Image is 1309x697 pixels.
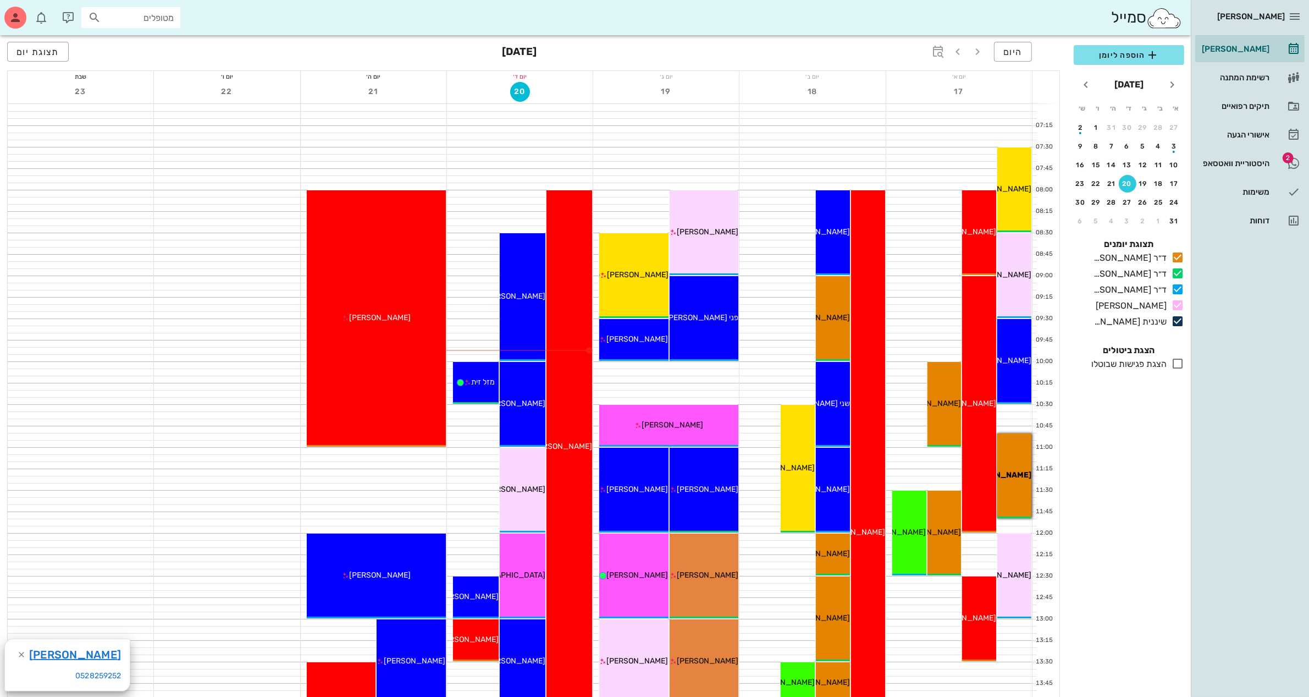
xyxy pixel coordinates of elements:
h4: הצגת ביטולים [1074,344,1184,357]
span: [PERSON_NAME] [753,463,815,473]
div: [PERSON_NAME] [1091,299,1167,312]
button: 1 [1087,119,1105,136]
span: 23 [71,87,91,96]
button: 18 [803,82,822,102]
div: רשימת המתנה [1200,73,1269,82]
button: 10 [1166,156,1183,174]
div: 13:45 [1032,679,1055,688]
span: [PERSON_NAME] [788,678,850,687]
div: 2 [1134,217,1152,225]
div: יום א׳ [886,71,1032,82]
div: 29 [1087,199,1105,206]
div: 15 [1087,161,1105,169]
button: 11 [1150,156,1168,174]
div: 14 [1103,161,1120,169]
span: 19 [656,87,676,96]
button: 21 [1103,175,1120,193]
th: ג׳ [1137,99,1152,118]
div: 07:30 [1032,142,1055,152]
button: 8 [1087,138,1105,155]
span: 17 [949,87,969,96]
span: [PERSON_NAME] [349,313,411,322]
button: תצוגת יום [7,42,69,62]
a: תגהיסטוריית וואטסאפ [1195,150,1305,177]
div: 10 [1166,161,1183,169]
div: 25 [1150,199,1168,206]
span: [PERSON_NAME] [349,570,411,580]
span: [PERSON_NAME] [606,485,668,494]
div: דוחות [1200,216,1269,225]
div: 17 [1166,180,1183,188]
span: [PERSON_NAME] [970,184,1031,194]
span: [PERSON_NAME] [606,656,668,666]
div: ד״ר [PERSON_NAME] [1089,251,1167,265]
div: 10:00 [1032,357,1055,366]
button: 23 [1071,175,1089,193]
div: 08:45 [1032,250,1055,259]
div: יום ו׳ [154,71,300,82]
div: 1 [1087,124,1105,131]
div: 12:30 [1032,572,1055,581]
div: 12 [1134,161,1152,169]
span: [PERSON_NAME] [606,570,668,580]
button: היום [994,42,1032,62]
div: 8 [1087,142,1105,150]
span: [PERSON_NAME] [935,613,996,623]
span: [PERSON_NAME] [677,570,738,580]
button: 28 [1103,194,1120,211]
button: 25 [1150,194,1168,211]
button: 15 [1087,156,1105,174]
div: שיננית [PERSON_NAME] [1089,315,1167,328]
div: 12:00 [1032,529,1055,538]
span: [PERSON_NAME] [437,592,499,601]
span: [PERSON_NAME] [865,528,926,537]
div: 9 [1071,142,1089,150]
div: ד״ר [PERSON_NAME] [1089,267,1167,281]
button: חודש הבא [1076,75,1096,95]
span: [PERSON_NAME] [753,678,815,687]
button: 20 [510,82,530,102]
h4: תצוגת יומנים [1074,238,1184,251]
div: אישורי הגעה [1200,130,1269,139]
div: 08:15 [1032,207,1055,216]
button: 22 [1087,175,1105,193]
button: 2 [1134,212,1152,230]
div: 4 [1103,217,1120,225]
button: 21 [363,82,383,102]
div: 31 [1166,217,1183,225]
div: יום ב׳ [739,71,885,82]
a: [PERSON_NAME] [1195,36,1305,62]
span: [PERSON_NAME] [899,399,961,408]
div: [PERSON_NAME] [1200,45,1269,53]
button: 29 [1134,119,1152,136]
div: 13:15 [1032,636,1055,645]
div: יום ה׳ [301,71,446,82]
div: סמייל [1111,6,1182,30]
div: 13 [1119,161,1136,169]
button: 31 [1166,212,1183,230]
div: 11:45 [1032,507,1055,517]
span: [PERSON_NAME] [484,485,545,494]
div: 27 [1119,199,1136,206]
div: 6 [1119,142,1136,150]
span: [PERSON_NAME] [437,635,499,644]
button: 6 [1071,212,1089,230]
button: 30 [1071,194,1089,211]
div: 3 [1166,142,1183,150]
button: 27 [1166,119,1183,136]
span: [PERSON_NAME] [677,656,738,666]
span: [PERSON_NAME] [642,420,703,430]
div: יום ד׳ [447,71,593,82]
div: 16 [1071,161,1089,169]
span: היום [1003,47,1023,57]
span: [PERSON_NAME] [788,485,850,494]
th: ה׳ [1106,99,1120,118]
button: 3 [1166,138,1183,155]
div: 09:30 [1032,314,1055,323]
div: 12:15 [1032,550,1055,559]
button: 17 [949,82,969,102]
button: 12 [1134,156,1152,174]
div: 20 [1119,180,1136,188]
a: תיקים רפואיים [1195,93,1305,119]
button: 30 [1119,119,1136,136]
